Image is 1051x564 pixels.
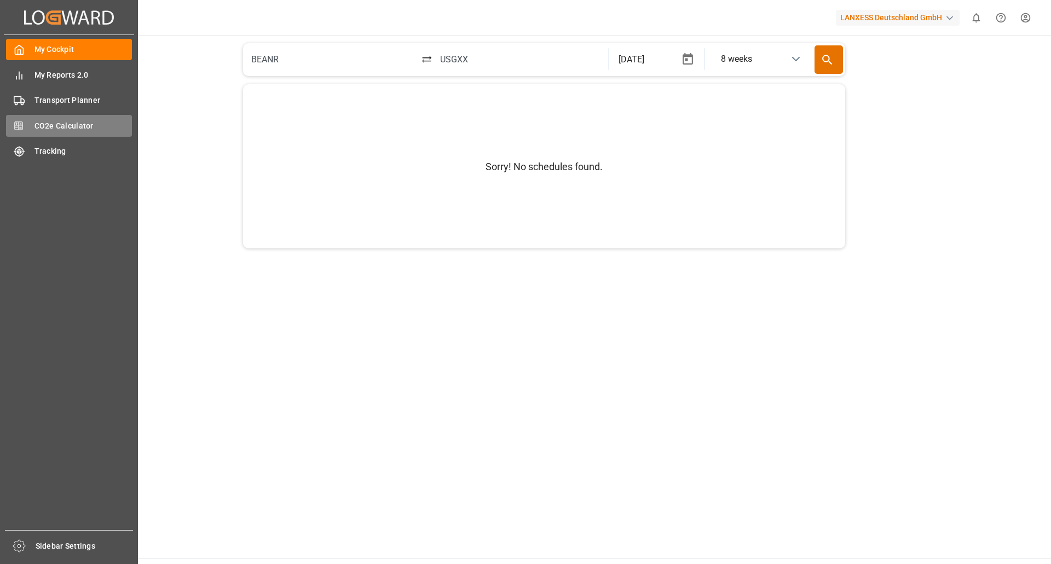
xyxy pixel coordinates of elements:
span: My Cockpit [34,44,132,55]
button: show 0 new notifications [964,5,989,30]
input: City / Port of arrival [434,45,606,73]
button: Help Center [989,5,1013,30]
a: CO2e Calculator [6,115,132,136]
div: 8 weeks [721,53,752,66]
a: My Reports 2.0 [6,64,132,85]
button: LANXESS Deutschland GmbH [836,7,964,28]
a: My Cockpit [6,39,132,60]
span: CO2e Calculator [34,120,132,132]
a: Tracking [6,141,132,162]
span: Tracking [34,146,132,157]
div: LANXESS Deutschland GmbH [836,10,960,26]
a: Transport Planner [6,90,132,111]
button: Search [815,45,843,74]
span: Transport Planner [34,95,132,106]
span: My Reports 2.0 [34,69,132,81]
p: Sorry! No schedules found. [486,159,603,174]
input: City / Port of departure [245,45,418,73]
span: Sidebar Settings [36,540,134,552]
